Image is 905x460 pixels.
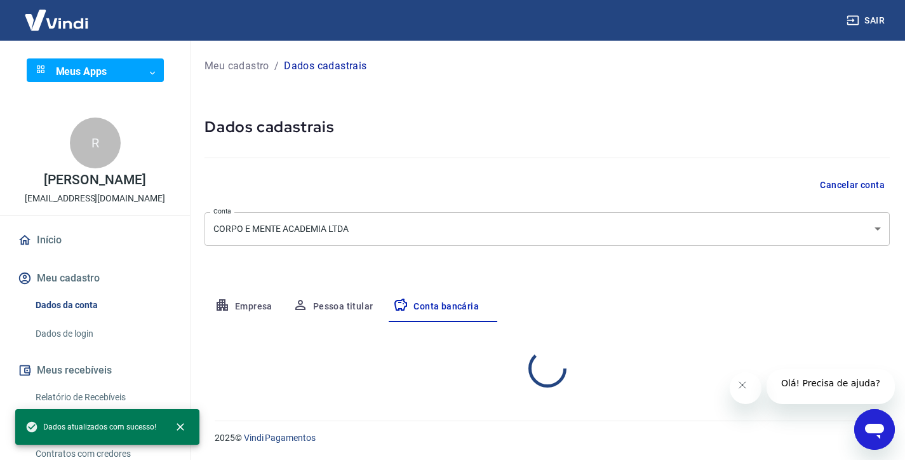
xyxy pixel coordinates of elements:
[44,173,145,187] p: [PERSON_NAME]
[15,1,98,39] img: Vindi
[204,212,890,246] div: CORPO E MENTE ACADEMIA LTDA
[767,369,895,404] iframe: Mensagem da empresa
[854,409,895,450] iframe: Botão para abrir a janela de mensagens
[15,226,175,254] a: Início
[383,292,489,322] button: Conta bancária
[166,413,194,441] button: close
[30,292,175,318] a: Dados da conta
[204,292,283,322] button: Empresa
[244,433,316,443] a: Vindi Pagamentos
[274,58,279,74] p: /
[844,9,890,32] button: Sair
[15,356,175,384] button: Meus recebíveis
[213,206,231,216] label: Conta
[283,292,384,322] button: Pessoa titular
[15,264,175,292] button: Meu cadastro
[204,117,890,137] h5: Dados cadastrais
[70,118,121,168] div: R
[30,384,175,410] a: Relatório de Recebíveis
[25,192,165,205] p: [EMAIL_ADDRESS][DOMAIN_NAME]
[25,421,156,433] span: Dados atualizados com sucesso!
[30,321,175,347] a: Dados de login
[730,372,761,404] iframe: Fechar mensagem
[204,58,269,74] a: Meu cadastro
[815,173,890,197] button: Cancelar conta
[215,431,875,445] p: 2025 ©
[284,58,366,74] p: Dados cadastrais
